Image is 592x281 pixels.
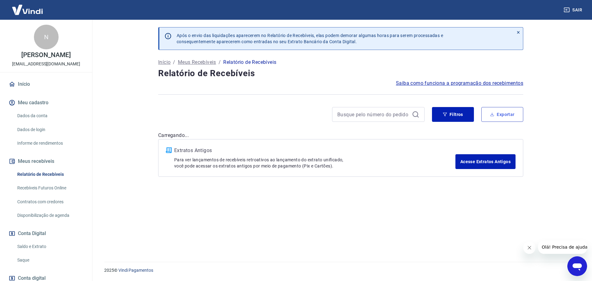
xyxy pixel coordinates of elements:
div: N [34,25,59,49]
button: Filtros [432,107,474,122]
img: ícone [166,147,172,153]
h4: Relatório de Recebíveis [158,67,523,80]
a: Acesse Extratos Antigos [455,154,516,169]
a: Recebíveis Futuros Online [15,182,85,194]
button: Exportar [481,107,523,122]
a: Disponibilização de agenda [15,209,85,222]
p: [PERSON_NAME] [21,52,71,58]
a: Dados de login [15,123,85,136]
a: Saque [15,254,85,267]
img: Vindi [7,0,47,19]
a: Início [7,77,85,91]
a: Informe de rendimentos [15,137,85,150]
button: Meus recebíveis [7,155,85,168]
p: 2025 © [104,267,577,274]
iframe: Botão para abrir a janela de mensagens [567,256,587,276]
p: / [219,59,221,66]
p: Após o envio das liquidações aparecerem no Relatório de Recebíveis, elas podem demorar algumas ho... [177,32,443,45]
p: Extratos Antigos [174,147,455,154]
button: Sair [562,4,585,16]
input: Busque pelo número do pedido [337,110,409,119]
a: Dados da conta [15,110,85,122]
p: Carregando... [158,132,523,139]
p: Relatório de Recebíveis [223,59,276,66]
a: Meus Recebíveis [178,59,216,66]
a: Início [158,59,171,66]
a: Vindi Pagamentos [118,268,153,273]
a: Saldo e Extrato [15,240,85,253]
p: [EMAIL_ADDRESS][DOMAIN_NAME] [12,61,80,67]
p: / [173,59,175,66]
span: Olá! Precisa de ajuda? [4,4,52,9]
iframe: Fechar mensagem [523,242,536,254]
a: Saiba como funciona a programação dos recebimentos [396,80,523,87]
a: Contratos com credores [15,196,85,208]
iframe: Mensagem da empresa [538,240,587,254]
p: Para ver lançamentos de recebíveis retroativos ao lançamento do extrato unificado, você pode aces... [174,157,455,169]
button: Meu cadastro [7,96,85,110]
a: Relatório de Recebíveis [15,168,85,181]
button: Conta Digital [7,227,85,240]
